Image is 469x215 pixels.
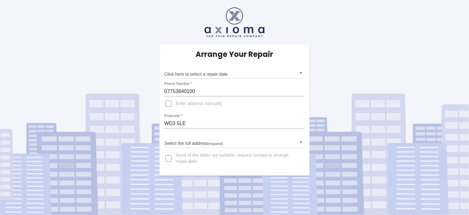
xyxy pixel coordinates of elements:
[176,152,300,165] span: None of the dates are suitable, request contact to arrange repair date.
[196,49,273,59] h5: Arrange Your Repair
[164,113,182,119] label: Postcode
[176,101,222,107] span: Enter address manually
[205,7,264,37] img: axioma
[164,81,192,86] label: Phone Number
